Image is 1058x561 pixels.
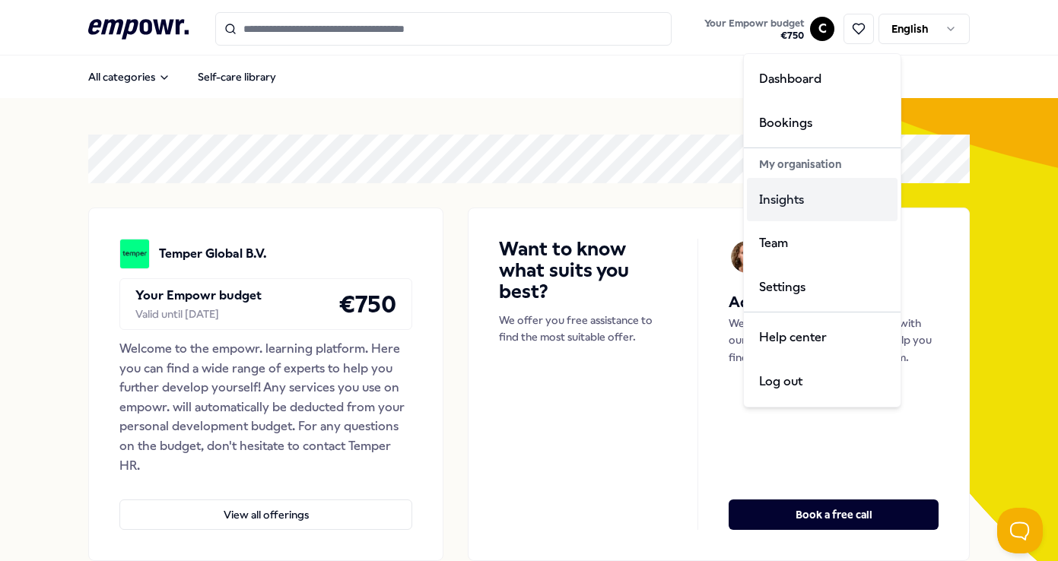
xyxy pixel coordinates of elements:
[747,178,898,222] a: Insights
[747,101,898,145] a: Bookings
[747,57,898,101] a: Dashboard
[747,151,898,177] div: My organisation
[747,315,898,360] a: Help center
[747,265,898,309] a: Settings
[747,360,898,404] div: Log out
[747,221,898,265] a: Team
[743,53,901,407] div: C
